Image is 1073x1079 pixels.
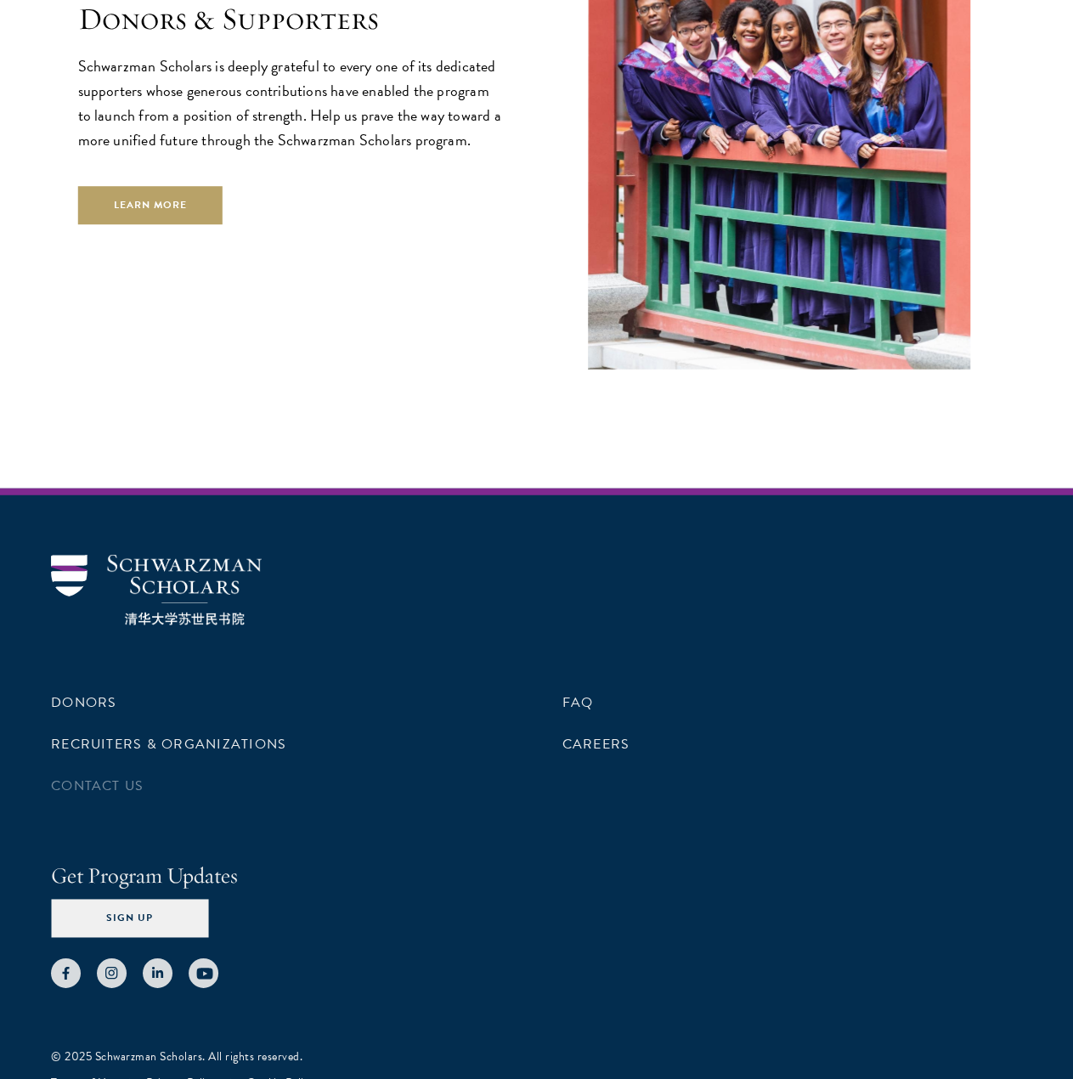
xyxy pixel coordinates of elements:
[51,692,116,713] a: Donors
[51,776,144,796] a: Contact Us
[562,734,630,754] a: Careers
[51,1048,1022,1065] div: © 2025 Schwarzman Scholars. All rights reserved.
[78,54,503,152] p: Schwarzman Scholars is deeply grateful to every one of its dedicated supporters whose generous co...
[78,1,503,37] h1: Donors & Supporters
[51,899,208,937] button: Sign Up
[562,692,594,713] a: FAQ
[51,860,1022,892] h4: Get Program Updates
[78,186,223,224] a: Learn More
[51,555,262,625] img: Schwarzman Scholars
[51,734,286,754] a: Recruiters & Organizations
